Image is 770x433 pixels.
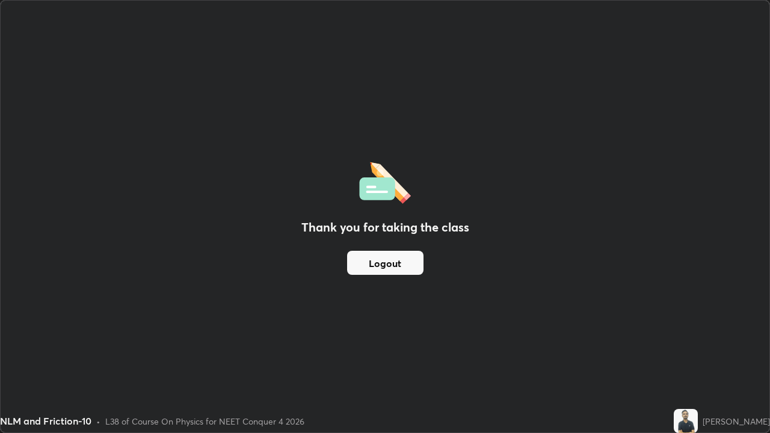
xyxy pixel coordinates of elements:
[674,409,698,433] img: af35316ec30b409ca55988c56db82ca0.jpg
[347,251,423,275] button: Logout
[301,218,469,236] h2: Thank you for taking the class
[359,158,411,204] img: offlineFeedback.1438e8b3.svg
[96,415,100,428] div: •
[703,415,770,428] div: [PERSON_NAME]
[105,415,304,428] div: L38 of Course On Physics for NEET Conquer 4 2026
